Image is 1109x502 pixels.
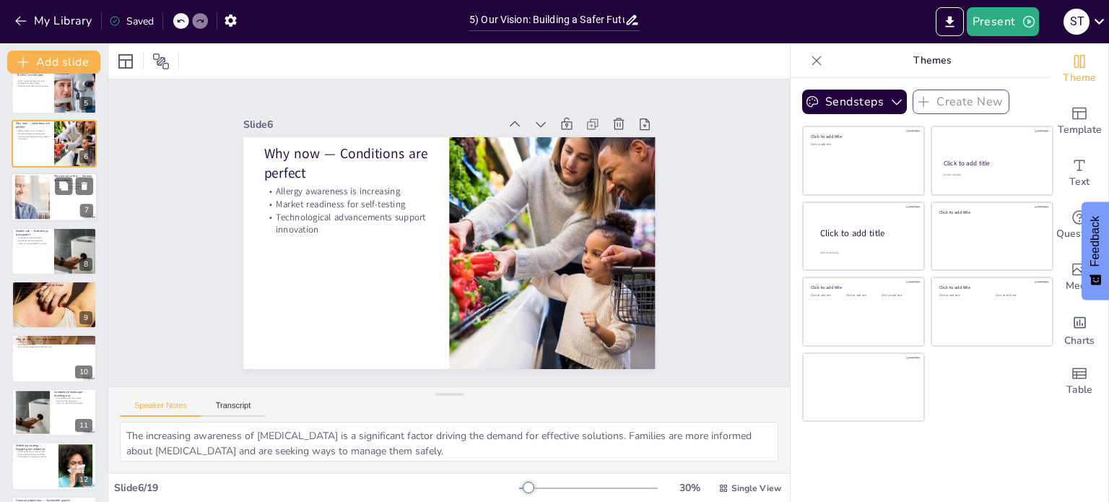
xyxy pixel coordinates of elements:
p: User-friendly sampling process [16,286,92,289]
p: Focus on peanut allergens first [16,289,92,292]
button: Duplicate Slide [55,339,72,356]
div: Layout [114,50,137,73]
button: Duplicate Slide [55,71,72,88]
p: Financial projections — Sustainable growth [16,498,92,502]
div: Click to add text [996,294,1041,298]
div: Add charts and graphs [1051,303,1108,355]
div: 12 [12,442,97,490]
div: Click to add title [820,228,913,240]
p: Marketing strategy — Engaging our audience [16,443,54,451]
div: Add a table [1051,355,1108,407]
p: Why we win — USPs that matter [16,337,92,341]
button: Export to PowerPoint [936,7,964,36]
div: 12 [75,473,92,486]
div: 8 [79,258,92,271]
div: 5 [79,97,92,110]
p: Solution — A fast, discreet “YES/NO” on the spot [16,69,50,77]
p: Optional app enhances functionality [16,85,50,87]
div: 7 [11,173,97,222]
button: Duplicate Slide [55,285,72,303]
div: 30 % [672,481,707,495]
p: Real-time testing sets us apart [16,340,92,343]
p: Focus on parents as primary market [54,183,93,186]
p: Who we serve first — Parents, then schools [54,175,93,183]
p: User-friendly experience [54,399,92,402]
div: 9 [12,281,97,329]
p: Market readiness for self-testing [16,132,50,135]
div: Click to add text [811,294,843,298]
div: Slide 6 [269,77,522,144]
p: Themes [828,43,1036,78]
button: Delete Slide [75,285,92,303]
input: Insert title [469,9,625,30]
p: Allergy awareness is increasing [16,130,50,133]
span: Template [1058,122,1102,138]
button: Feedback - Show survey [1082,202,1109,300]
button: Delete Slide [76,178,93,195]
span: Theme [1063,70,1096,86]
p: Technological advancements support innovation [267,173,434,232]
div: S T [1064,9,1090,35]
p: Eco-conscious design [16,342,92,345]
div: 11 [12,389,97,436]
div: Slide 6 / 19 [114,481,519,495]
button: Add slide [7,51,100,74]
span: Charts [1064,333,1095,349]
span: Table [1066,382,1092,398]
button: Present [967,7,1039,36]
p: Why now — Conditions are perfect [278,108,447,180]
span: Media [1066,278,1094,294]
button: Duplicate Slide [55,232,72,249]
p: Future upgrades planned [16,292,92,295]
button: Transcript [201,401,266,417]
p: Participation in awareness events [16,456,54,459]
p: Quick results for peace of mind [16,79,50,82]
button: Duplicate Slide [55,124,72,142]
div: Click to add title [939,285,1043,290]
button: Delete Slide [75,393,92,410]
p: Why now — Conditions are perfect [16,121,50,129]
div: Click to add title [811,285,914,290]
button: Sendsteps [802,90,907,114]
button: Duplicate Slide [55,446,72,464]
div: 9 [79,311,92,324]
p: Product & science — Simple by design [16,283,92,287]
button: Speaker Notes [120,401,201,417]
div: 5 [12,66,97,114]
span: Questions [1056,226,1103,242]
button: Duplicate Slide [55,393,72,410]
div: Click to add title [944,159,1040,168]
p: Market readiness for self-testing [272,160,436,207]
div: 6 [79,150,92,163]
p: Transparent market analysis [16,236,50,239]
div: Add images, graphics, shapes or video [1051,251,1108,303]
span: Single View [731,482,781,494]
div: Click to add text [811,143,914,147]
button: Create New [913,90,1009,114]
p: Market size — Bottom-up, transparent [16,229,50,237]
p: Word-of-mouth is crucial [54,188,93,191]
button: Delete Slide [75,232,92,249]
div: Get real-time input from your audience [1051,199,1108,251]
p: Partnerships enhance credibility [16,453,54,456]
p: Community engagement enhances trust [16,345,92,348]
button: My Library [11,9,98,33]
div: Click to add text [846,294,879,298]
p: Focus on real needs of families [54,402,92,405]
button: S T [1064,7,1090,36]
div: 10 [75,365,92,378]
div: 11 [75,419,92,432]
button: Delete Slide [75,339,92,356]
p: Direct engagement with parents [16,451,54,454]
div: Click to add text [882,294,914,298]
div: Click to add title [811,134,914,139]
div: 8 [12,228,97,275]
p: Allergy awareness is increasing [275,147,439,194]
p: Focus on consumables for growth [16,242,50,245]
textarea: The increasing awareness of [MEDICAL_DATA] is a significant factor driving the demand for effecti... [120,422,778,462]
button: Delete Slide [75,71,92,88]
button: Delete Slide [75,124,92,142]
span: Feedback [1089,216,1102,267]
button: Duplicate Slide [55,178,72,195]
div: Change the overall theme [1051,43,1108,95]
